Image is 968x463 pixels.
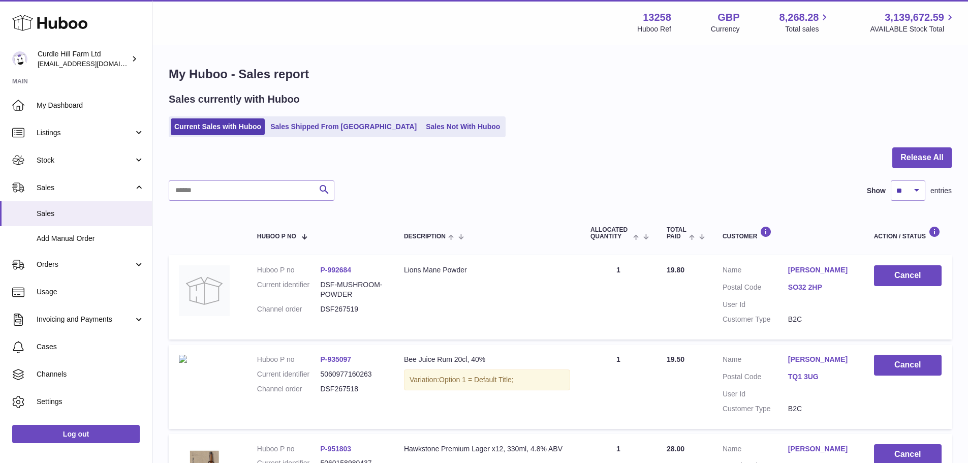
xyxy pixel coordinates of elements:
[12,51,27,67] img: internalAdmin-13258@internal.huboo.com
[171,118,265,135] a: Current Sales with Huboo
[779,11,819,24] span: 8,268.28
[439,376,514,384] span: Option 1 = Default Title;
[257,384,321,394] dt: Channel order
[643,11,671,24] strong: 13258
[320,266,351,274] a: P-992684
[320,384,384,394] dd: DSF267518
[37,342,144,352] span: Cases
[874,265,942,286] button: Cancel
[37,156,134,165] span: Stock
[37,234,144,243] span: Add Manual Order
[590,227,631,240] span: ALLOCATED Quantity
[169,66,952,82] h1: My Huboo - Sales report
[257,369,321,379] dt: Current identifier
[788,265,854,275] a: [PERSON_NAME]
[723,283,788,295] dt: Postal Code
[37,287,144,297] span: Usage
[788,315,854,324] dd: B2C
[723,404,788,414] dt: Customer Type
[320,280,384,299] dd: DSF-MUSHROOM-POWDER
[723,444,788,456] dt: Name
[723,265,788,277] dt: Name
[667,266,684,274] span: 19.80
[717,11,739,24] strong: GBP
[320,355,351,363] a: P-935097
[788,404,854,414] dd: B2C
[930,186,952,196] span: entries
[404,265,570,275] div: Lions Mane Powder
[788,444,854,454] a: [PERSON_NAME]
[404,444,570,454] div: Hawkstone Premium Lager x12, 330ml, 4.8% ABV
[257,233,296,240] span: Huboo P no
[870,11,956,34] a: 3,139,672.59 AVAILABLE Stock Total
[580,255,657,339] td: 1
[637,24,671,34] div: Huboo Ref
[404,369,570,390] div: Variation:
[12,425,140,443] a: Log out
[37,260,134,269] span: Orders
[788,283,854,292] a: SO32 2HP
[723,389,788,399] dt: User Id
[37,128,134,138] span: Listings
[267,118,420,135] a: Sales Shipped From [GEOGRAPHIC_DATA]
[37,369,144,379] span: Channels
[320,445,351,453] a: P-951803
[788,355,854,364] a: [PERSON_NAME]
[320,304,384,314] dd: DSF267519
[580,345,657,429] td: 1
[667,227,686,240] span: Total paid
[885,11,944,24] span: 3,139,672.59
[257,280,321,299] dt: Current identifier
[257,265,321,275] dt: Huboo P no
[667,445,684,453] span: 28.00
[37,397,144,407] span: Settings
[870,24,956,34] span: AVAILABLE Stock Total
[892,147,952,168] button: Release All
[37,209,144,219] span: Sales
[179,265,230,316] img: no-photo.jpg
[874,226,942,240] div: Action / Status
[320,369,384,379] dd: 5060977160263
[711,24,740,34] div: Currency
[37,183,134,193] span: Sales
[257,444,321,454] dt: Huboo P no
[723,315,788,324] dt: Customer Type
[179,355,187,363] img: f283743e-1852-484b-bc6a-dedcecf3505c.jpg
[169,92,300,106] h2: Sales currently with Huboo
[785,24,830,34] span: Total sales
[422,118,504,135] a: Sales Not With Huboo
[257,304,321,314] dt: Channel order
[37,101,144,110] span: My Dashboard
[788,372,854,382] a: TQ1 3UG
[38,49,129,69] div: Curdle Hill Farm Ltd
[38,59,149,68] span: [EMAIL_ADDRESS][DOMAIN_NAME]
[404,233,446,240] span: Description
[257,355,321,364] dt: Huboo P no
[723,355,788,367] dt: Name
[723,372,788,384] dt: Postal Code
[404,355,570,364] div: Bee Juice Rum 20cl, 40%
[723,300,788,310] dt: User Id
[723,226,854,240] div: Customer
[779,11,831,34] a: 8,268.28 Total sales
[867,186,886,196] label: Show
[37,315,134,324] span: Invoicing and Payments
[667,355,684,363] span: 19.50
[874,355,942,376] button: Cancel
